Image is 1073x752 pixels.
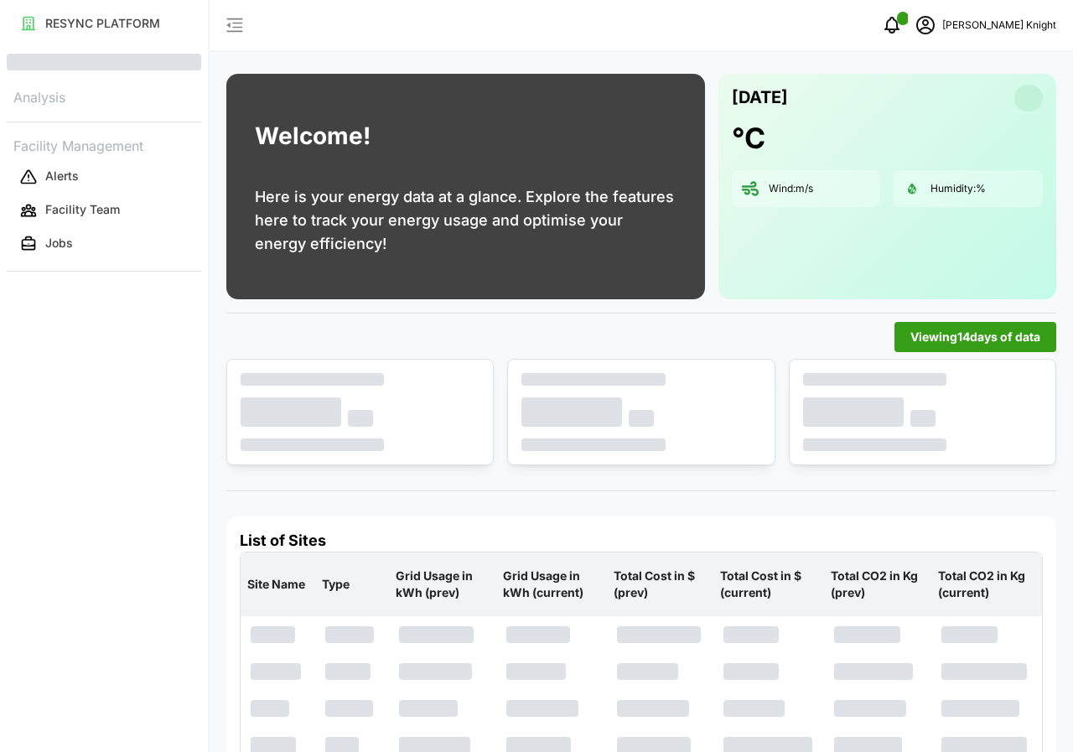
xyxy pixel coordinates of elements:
[610,554,710,615] p: Total Cost in $ (prev)
[7,7,201,40] a: RESYNC PLATFORM
[45,201,120,218] p: Facility Team
[392,554,493,615] p: Grid Usage in kWh (prev)
[7,160,201,194] a: Alerts
[930,182,986,196] p: Humidity: %
[717,554,821,615] p: Total Cost in $ (current)
[827,554,927,615] p: Total CO2 in Kg (prev)
[7,84,201,108] p: Analysis
[732,84,788,112] p: [DATE]
[7,162,201,192] button: Alerts
[875,8,909,42] button: notifications
[935,554,1039,615] p: Total CO2 in Kg (current)
[732,120,765,157] h1: °C
[7,229,201,259] button: Jobs
[45,168,79,184] p: Alerts
[769,182,813,196] p: Wind: m/s
[7,132,201,157] p: Facility Management
[894,322,1056,352] button: Viewing14days of data
[7,195,201,226] button: Facility Team
[500,554,604,615] p: Grid Usage in kWh (current)
[240,530,1043,552] h4: List of Sites
[45,235,73,252] p: Jobs
[255,185,676,256] p: Here is your energy data at a glance. Explore the features here to track your energy usage and op...
[244,563,312,606] p: Site Name
[909,8,942,42] button: schedule
[7,8,201,39] button: RESYNC PLATFORM
[45,15,160,32] p: RESYNC PLATFORM
[7,194,201,227] a: Facility Team
[255,118,371,154] h1: Welcome!
[942,18,1056,34] p: [PERSON_NAME] Knight
[7,227,201,261] a: Jobs
[910,323,1040,351] span: Viewing 14 days of data
[319,563,386,606] p: Type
